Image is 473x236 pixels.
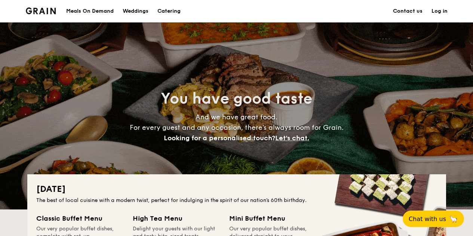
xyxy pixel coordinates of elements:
div: The best of local cuisine with a modern twist, perfect for indulging in the spirit of our nation’... [36,197,437,204]
div: High Tea Menu [133,213,220,224]
div: Classic Buffet Menu [36,213,124,224]
a: Logotype [26,7,56,14]
div: Mini Buffet Menu [229,213,317,224]
img: Grain [26,7,56,14]
span: 🦙 [449,215,458,223]
h2: [DATE] [36,183,437,195]
button: Chat with us🦙 [403,211,464,227]
span: Let's chat. [275,134,309,142]
span: Chat with us [409,215,446,223]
